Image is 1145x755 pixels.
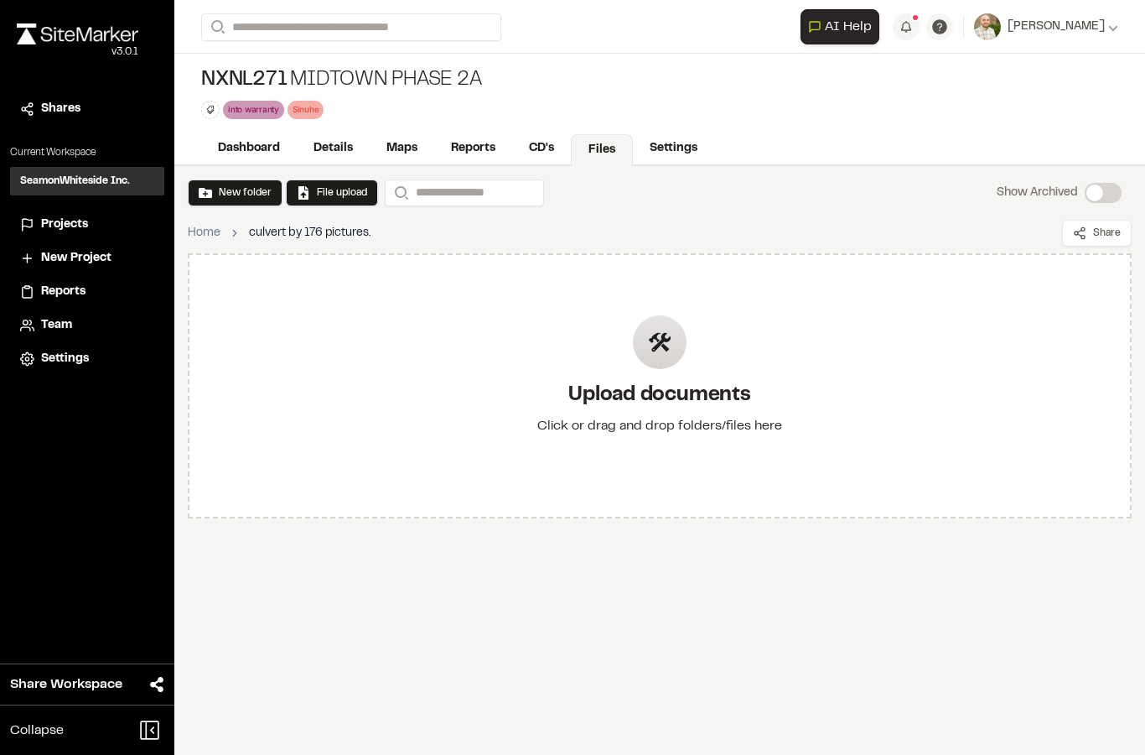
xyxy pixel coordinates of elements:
[17,44,138,60] div: Oh geez...please don't...
[10,145,164,160] p: Current Workspace
[997,184,1078,202] p: Show Archived
[385,180,415,206] button: Search
[201,67,482,94] div: Midtown Phase 2A
[41,216,88,234] span: Projects
[41,350,89,368] span: Settings
[10,674,122,695] span: Share Workspace
[1008,18,1105,36] span: [PERSON_NAME]
[286,180,378,206] button: File upload
[297,185,367,200] button: File upload
[633,133,714,164] a: Settings
[20,249,154,268] a: New Project
[537,416,782,436] div: Click or drag and drop folders/files here
[434,133,512,164] a: Reports
[20,316,154,335] a: Team
[20,174,130,189] h3: SeamonWhiteside Inc.
[370,133,434,164] a: Maps
[188,180,282,206] button: New folder
[201,101,220,119] button: Edit Tags
[10,721,64,741] span: Collapse
[825,17,872,37] span: AI Help
[249,224,370,242] span: culvert by 176 pictures.
[974,13,1118,40] button: [PERSON_NAME]
[1062,220,1132,247] button: Share
[188,253,1132,518] div: Upload documentsClick or drag and drop folders/files here
[297,133,370,164] a: Details
[974,13,1001,40] img: User
[288,101,324,118] div: Sinuhe
[201,67,287,94] span: NXNL271
[199,185,272,200] button: New folder
[17,23,138,44] img: rebrand.png
[41,100,80,118] span: Shares
[20,350,154,368] a: Settings
[201,13,231,41] button: Search
[20,100,154,118] a: Shares
[188,224,370,242] nav: breadcrumb
[223,101,284,118] div: into warranty
[20,216,154,234] a: Projects
[41,249,111,268] span: New Project
[41,283,85,301] span: Reports
[20,283,154,301] a: Reports
[512,133,571,164] a: CD's
[800,9,879,44] button: Open AI Assistant
[537,383,782,409] h2: Upload documents
[188,224,220,242] a: Home
[41,316,72,335] span: Team
[571,134,633,166] a: Files
[800,9,886,44] div: Open AI Assistant
[201,133,297,164] a: Dashboard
